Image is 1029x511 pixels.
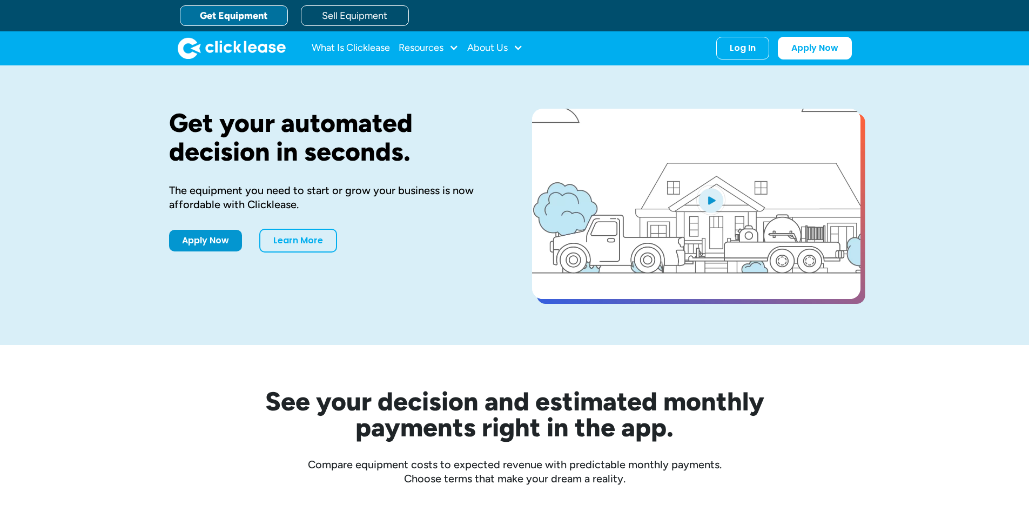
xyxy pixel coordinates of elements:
[301,5,409,26] a: Sell Equipment
[180,5,288,26] a: Get Equipment
[312,37,390,59] a: What Is Clicklease
[169,457,860,486] div: Compare equipment costs to expected revenue with predictable monthly payments. Choose terms that ...
[467,37,523,59] div: About Us
[532,109,860,299] a: open lightbox
[169,109,497,166] h1: Get your automated decision in seconds.
[259,229,337,253] a: Learn More
[696,185,725,215] img: Blue play button logo on a light blue circular background
[178,37,286,59] img: Clicklease logo
[778,37,852,59] a: Apply Now
[169,230,242,251] a: Apply Now
[730,43,756,54] div: Log In
[399,37,459,59] div: Resources
[169,183,497,211] div: The equipment you need to start or grow your business is now affordable with Clicklease.
[178,37,286,59] a: home
[212,388,817,440] h2: See your decision and estimated monthly payments right in the app.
